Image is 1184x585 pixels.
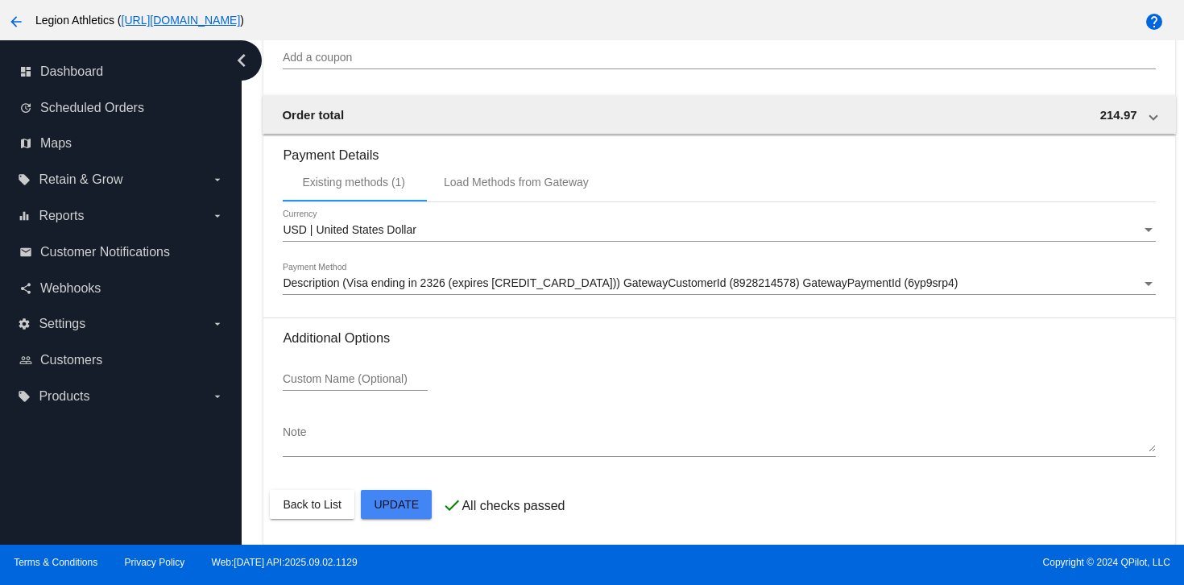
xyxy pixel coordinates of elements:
[229,48,255,73] i: chevron_left
[212,557,358,568] a: Web:[DATE] API:2025.09.02.1129
[14,557,97,568] a: Terms & Conditions
[19,59,224,85] a: dashboard Dashboard
[283,224,1155,237] mat-select: Currency
[19,276,224,301] a: share Webhooks
[19,95,224,121] a: update Scheduled Orders
[1100,108,1137,122] span: 214.97
[18,390,31,403] i: local_offer
[39,209,84,223] span: Reports
[19,102,32,114] i: update
[442,496,462,515] mat-icon: check
[40,353,102,367] span: Customers
[125,557,185,568] a: Privacy Policy
[19,239,224,265] a: email Customer Notifications
[606,557,1170,568] span: Copyright © 2024 QPilot, LLC
[19,137,32,150] i: map
[19,131,224,156] a: map Maps
[270,490,354,519] button: Back to List
[19,246,32,259] i: email
[361,490,432,519] button: Update
[444,176,589,189] div: Load Methods from Gateway
[211,210,224,222] i: arrow_drop_down
[35,14,244,27] span: Legion Athletics ( )
[283,330,1155,346] h3: Additional Options
[18,210,31,222] i: equalizer
[19,347,224,373] a: people_outline Customers
[40,281,101,296] span: Webhooks
[283,135,1155,163] h3: Payment Details
[39,172,122,187] span: Retain & Grow
[19,282,32,295] i: share
[1145,12,1164,31] mat-icon: help
[122,14,241,27] a: [URL][DOMAIN_NAME]
[40,245,170,259] span: Customer Notifications
[18,317,31,330] i: settings
[39,317,85,331] span: Settings
[19,65,32,78] i: dashboard
[39,389,89,404] span: Products
[211,317,224,330] i: arrow_drop_down
[283,52,1155,64] input: Add a coupon
[40,64,103,79] span: Dashboard
[211,173,224,186] i: arrow_drop_down
[40,136,72,151] span: Maps
[462,499,565,513] p: All checks passed
[211,390,224,403] i: arrow_drop_down
[18,173,31,186] i: local_offer
[282,108,344,122] span: Order total
[40,101,144,115] span: Scheduled Orders
[302,176,405,189] div: Existing methods (1)
[263,95,1175,134] mat-expansion-panel-header: Order total 214.97
[283,223,416,236] span: USD | United States Dollar
[374,498,419,511] span: Update
[283,277,1155,290] mat-select: Payment Method
[6,12,26,31] mat-icon: arrow_back
[19,354,32,367] i: people_outline
[283,373,428,386] input: Custom Name (Optional)
[283,276,958,289] span: Description (Visa ending in 2326 (expires [CREDIT_CARD_DATA])) GatewayCustomerId (8928214578) Gat...
[283,498,341,511] span: Back to List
